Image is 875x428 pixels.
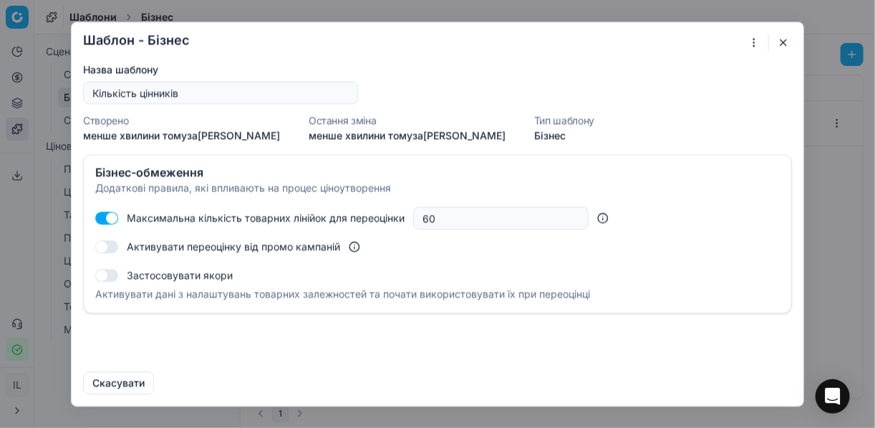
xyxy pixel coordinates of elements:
dt: Остання зміна [309,115,506,125]
dt: Тип шаблону [534,115,594,125]
label: Активувати переоцінку від промо кампаній [127,239,340,254]
label: Застосовувати якори [127,268,233,282]
span: менше хвилини тому за [PERSON_NAME] [83,129,280,141]
label: Назва шаблону [83,62,358,77]
span: Бізнес [534,129,566,141]
span: менше хвилини тому за [PERSON_NAME] [309,129,506,141]
dt: Створено [83,115,280,125]
label: Максимальна кількість товарних лінійок для переоцінки [127,211,405,225]
button: Скасувати [83,371,154,394]
h2: Шаблон - Бізнес [83,34,189,47]
div: Бізнес-обмеження [95,166,780,178]
p: Активувати дані з налаштувань товарних залежностей та почати використовувати їх при переоцінці [95,287,780,301]
div: Додаткові правила, які впливають на процес ціноутворення [95,181,780,195]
